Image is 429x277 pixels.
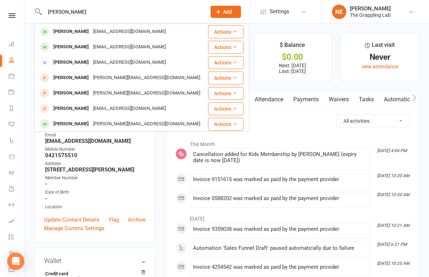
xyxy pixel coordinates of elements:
div: [PERSON_NAME] [51,73,91,83]
div: Location [45,204,146,210]
i: [DATE] 10:25 AM [377,261,409,266]
button: Actions [208,56,244,69]
a: Payments [288,91,324,108]
div: Mobile Number [45,146,146,153]
div: [PERSON_NAME] [51,88,91,98]
a: Product Sales [9,149,25,165]
i: [DATE] 10:21 AM [377,223,409,228]
div: [EMAIL_ADDRESS][DOMAIN_NAME] [91,103,168,114]
div: Member Number [45,175,146,181]
a: Waivers [324,91,354,108]
a: Flag [109,215,119,224]
div: [PERSON_NAME] [51,26,91,37]
button: Actions [208,25,244,38]
div: Cancellation added for Kids Membership by [PERSON_NAME] (expiry date is now [DATE]) [193,151,367,164]
div: Date of Birth [45,189,146,196]
div: Invoice 9359038 was marked as paid by the payment provider [193,226,367,232]
div: The Grappling Lab [350,12,391,18]
p: Next: [DATE] Last: [DATE] [260,63,325,74]
li: This Month [175,137,410,148]
div: Open Intercom Messenger [7,253,24,270]
button: Actions [208,41,244,54]
i: [DATE] 4:04 PM [377,148,407,153]
div: Invoice 4254542 was marked as paid by the payment provider [193,264,367,270]
h3: Activity [175,115,410,126]
a: Assessments [9,214,25,230]
button: Actions [208,72,244,84]
a: Update Contact Details [44,215,100,224]
a: view attendance [362,64,398,69]
div: [EMAIL_ADDRESS][DOMAIN_NAME] [91,26,168,37]
button: Actions [208,118,244,131]
div: [PERSON_NAME][EMAIL_ADDRESS][DOMAIN_NAME] [91,73,202,83]
i: [DATE] 6:21 PM [377,242,407,247]
div: Never [347,53,412,61]
button: Actions [208,87,244,100]
div: $ Balance [280,40,305,53]
div: [EMAIL_ADDRESS][DOMAIN_NAME] [91,57,168,68]
div: [PERSON_NAME] [51,57,91,68]
div: [PERSON_NAME] [51,42,91,52]
div: [PERSON_NAME] [51,119,91,129]
button: Actions [208,102,244,115]
strong: [STREET_ADDRESS][PERSON_NAME] [45,166,146,173]
a: Archive [128,215,146,224]
a: Automations [379,91,421,108]
span: Settings [270,4,289,20]
div: [EMAIL_ADDRESS][DOMAIN_NAME] [91,42,168,52]
a: What's New [9,246,25,262]
a: Payments [9,85,25,101]
div: Address [45,160,146,167]
a: Dashboard [9,37,25,53]
div: [PERSON_NAME][EMAIL_ADDRESS][DOMAIN_NAME] [91,88,202,98]
strong: [EMAIL_ADDRESS][DOMAIN_NAME] [45,138,146,144]
strong: - [45,181,146,187]
input: Search... [43,7,201,17]
div: Invoice 9151615 was marked as paid by the payment provider [193,176,367,183]
div: Last visit [365,40,395,53]
div: [PERSON_NAME][EMAIL_ADDRESS][DOMAIN_NAME] [91,119,202,129]
a: Tasks [354,91,379,108]
span: Add [223,9,232,15]
a: Manage Comms Settings [44,224,105,233]
strong: - [45,195,146,202]
i: [DATE] 10:20 AM [377,173,409,178]
a: People [9,53,25,69]
a: Calendar [9,69,25,85]
strong: 0421575510 [45,152,146,159]
div: $0.00 [260,53,325,61]
strong: Credit card [45,271,142,276]
button: Add [211,6,241,18]
div: NE [332,5,346,19]
div: Invoice 0588202 was marked as paid by the payment provider [193,195,367,201]
div: [PERSON_NAME] [51,103,91,114]
div: [PERSON_NAME] [350,5,391,12]
li: [DATE] [175,211,410,223]
a: Attendance [250,91,288,108]
div: Automation 'Sales Funnel Draft' paused automatically due to failure [193,245,367,251]
div: Email [45,132,146,138]
h3: Wallet [44,257,146,264]
i: [DATE] 10:20 AM [377,192,409,197]
a: Reports [9,101,25,117]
